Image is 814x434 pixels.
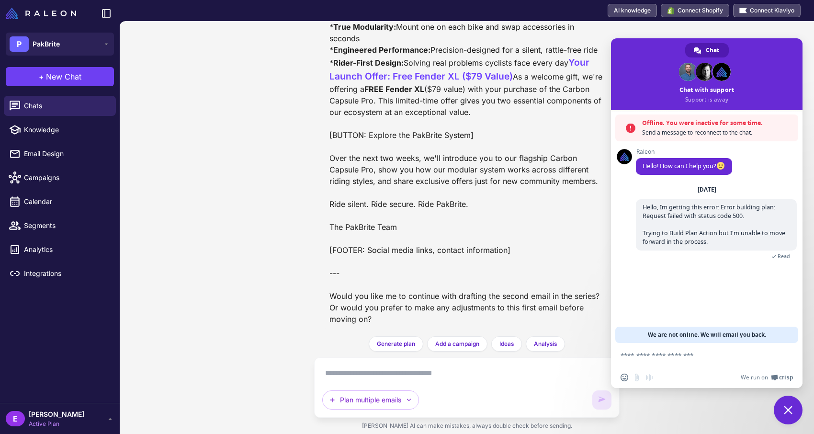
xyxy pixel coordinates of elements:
[4,144,116,164] a: Email Design
[4,96,116,116] a: Chats
[643,162,725,170] span: Hello! How can I help you?
[29,409,84,420] span: [PERSON_NAME]
[643,203,785,246] span: Hello, Im getting this error: Error building plan: Request failed with status code 500. Trying to...
[706,43,719,57] span: Chat
[642,128,793,137] span: Send a message to reconnect to the chat.
[333,58,404,68] strong: Rider-First Design:
[322,390,419,410] button: Plan multiple emails
[24,125,108,135] span: Knowledge
[364,84,424,94] strong: FREE Fender XL
[741,374,793,381] a: We run onCrisp
[526,336,565,352] button: Analysis
[29,420,84,428] span: Active Plan
[774,396,803,424] a: Close chat
[46,71,81,82] span: New Chat
[377,340,415,348] span: Generate plan
[24,196,108,207] span: Calendar
[750,6,794,15] span: Connect Klaviyo
[369,336,423,352] button: Generate plan
[314,418,620,434] div: [PERSON_NAME] AI can make mistakes, always double check before sending.
[661,4,729,17] button: Connect Shopify
[4,263,116,284] a: Integrations
[685,43,729,57] a: Chat
[24,101,108,111] span: Chats
[39,71,44,82] span: +
[621,343,774,367] textarea: Compose your message...
[24,220,108,231] span: Segments
[33,39,60,49] span: PakBrite
[491,336,522,352] button: Ideas
[4,192,116,212] a: Calendar
[333,22,396,32] strong: True Modularity:
[741,374,768,381] span: We run on
[698,187,716,193] div: [DATE]
[10,36,29,52] div: P
[648,327,766,343] span: We are not online. We will email you back.
[778,253,790,260] span: Read
[24,172,108,183] span: Campaigns
[24,244,108,255] span: Analytics
[4,216,116,236] a: Segments
[4,120,116,140] a: Knowledge
[4,240,116,260] a: Analytics
[435,340,479,348] span: Add a campaign
[427,336,487,352] button: Add a campaign
[6,8,76,19] img: Raleon Logo
[733,4,801,17] button: Connect Klaviyo
[24,148,108,159] span: Email Design
[6,67,114,86] button: +New Chat
[621,374,628,381] span: Insert an emoji
[4,168,116,188] a: Campaigns
[636,148,732,155] span: Raleon
[534,340,557,348] span: Analysis
[779,374,793,381] span: Crisp
[6,411,25,426] div: E
[24,268,108,279] span: Integrations
[333,45,430,55] strong: Engineered Performance:
[678,6,723,15] span: Connect Shopify
[608,4,657,17] a: AI knowledge
[6,33,114,56] button: PPakBrite
[642,118,793,128] span: Offline. You were inactive for some time.
[499,340,514,348] span: Ideas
